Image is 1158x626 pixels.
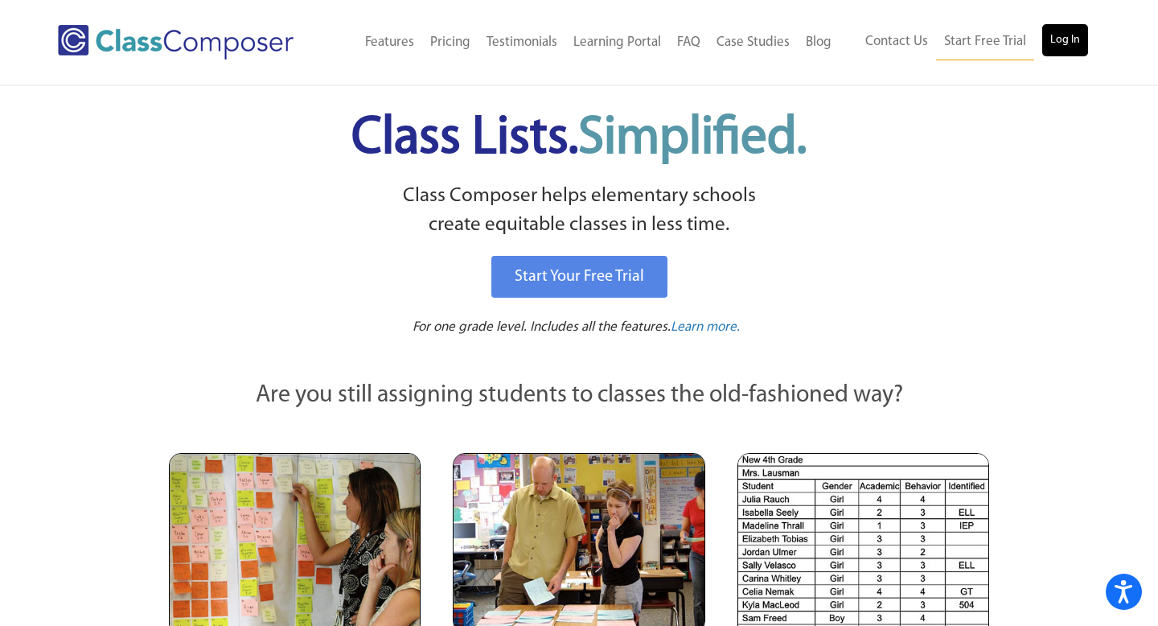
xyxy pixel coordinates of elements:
a: Contact Us [857,24,936,60]
img: Class Composer [58,25,294,60]
a: Testimonials [478,25,565,60]
span: Learn more. [671,320,740,334]
p: Are you still assigning students to classes the old-fashioned way? [169,378,989,414]
span: Simplified. [578,113,807,165]
a: Pricing [422,25,478,60]
a: Case Studies [708,25,798,60]
a: Learn more. [671,318,740,338]
p: Class Composer helps elementary schools create equitable classes in less time. [166,182,992,241]
a: Start Free Trial [936,24,1034,60]
nav: Header Menu [840,24,1088,60]
a: Start Your Free Trial [491,256,667,298]
a: Features [357,25,422,60]
a: FAQ [669,25,708,60]
a: Learning Portal [565,25,669,60]
span: For one grade level. Includes all the features. [413,320,671,334]
span: Start Your Free Trial [515,269,644,285]
nav: Header Menu [331,25,840,60]
span: Class Lists. [351,113,807,165]
a: Log In [1042,24,1088,56]
a: Blog [798,25,840,60]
